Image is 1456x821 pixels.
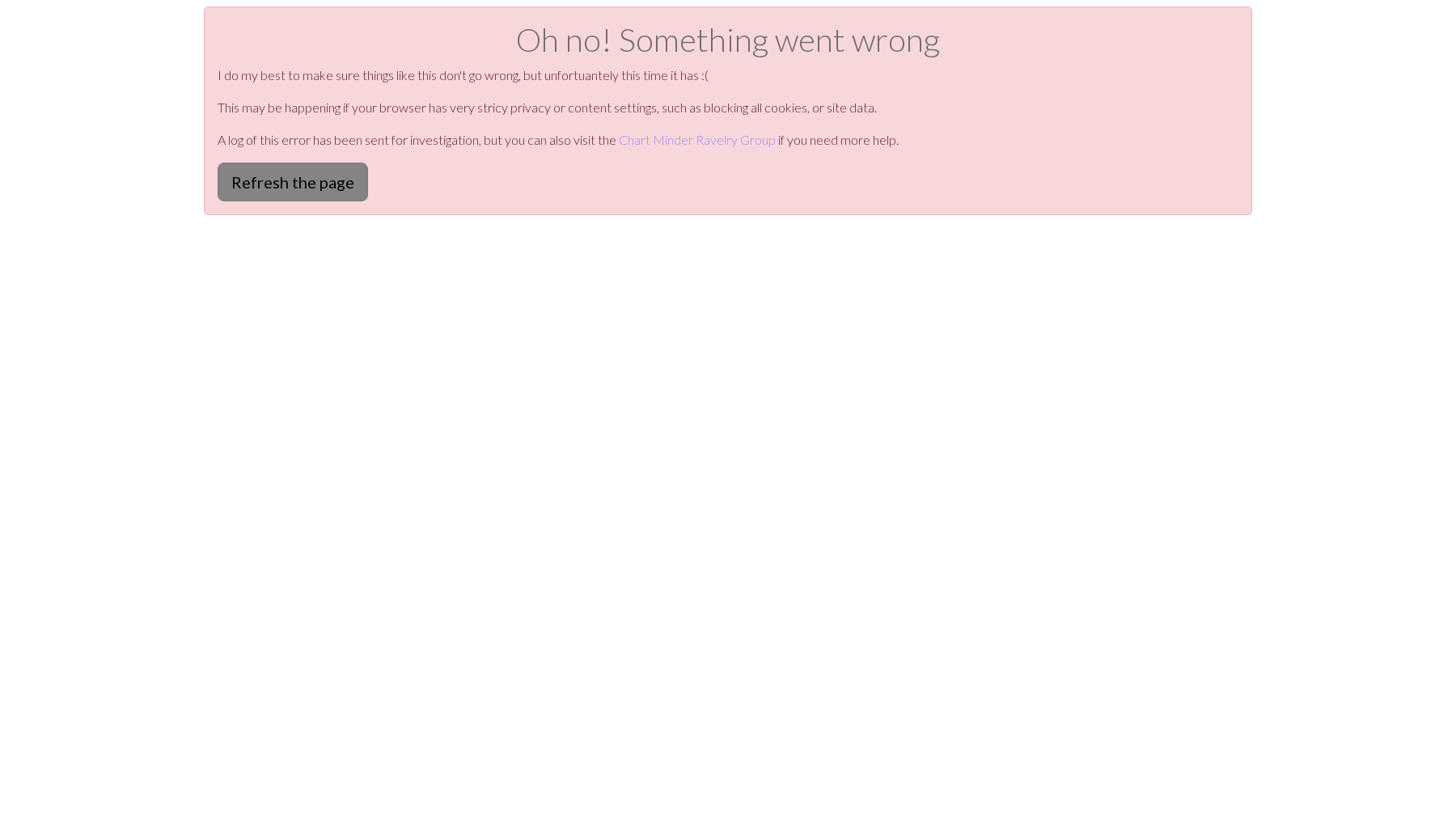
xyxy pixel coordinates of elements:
p: This may be happening if your browser has very stricy privacy or content settings, such as blocki... [218,98,1238,117]
p: I do my best to make sure things like this don't go wrong, but unfortuantely this time it has :( [218,66,1238,85]
a: Chart Minder Ravelry Group [619,132,776,147]
button: Refresh the page [218,163,368,201]
p: A log of this error has been sent for investigation, but you can also visit the if you need more ... [218,130,1238,150]
h1: Oh no! Something went wrong [218,20,1238,59]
